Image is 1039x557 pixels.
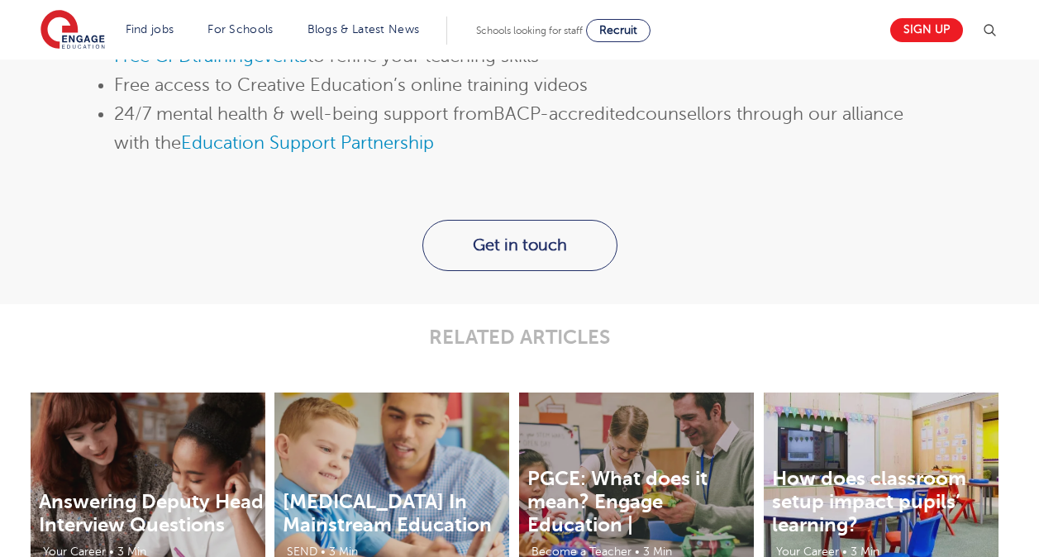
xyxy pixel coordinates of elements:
a: [MEDICAL_DATA] In Mainstream Education [283,490,492,536]
span: 24/7 mental health & well-being support from [114,104,493,124]
span: BACP-accredited [493,104,636,124]
span: Free access to Creative Education’s online training videos [114,75,588,95]
p: RELATED ARTICLES [114,326,925,349]
a: PGCE: What does it mean? Engage Education | [527,467,708,536]
a: Sign up [890,18,963,42]
a: For Schools [207,23,273,36]
span: Schools looking for staff [476,25,583,36]
img: Engage Education [41,10,105,51]
a: Education Support Partnership [181,133,434,153]
a: Find jobs [126,23,174,36]
span: Recruit [599,24,637,36]
a: Get in touch [422,220,617,271]
a: Answering Deputy Head Interview Questions [39,490,264,536]
a: Blogs & Latest News [307,23,420,36]
a: Recruit [586,19,651,42]
a: How does classroom setup impact pupils’ learning? [772,467,966,536]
